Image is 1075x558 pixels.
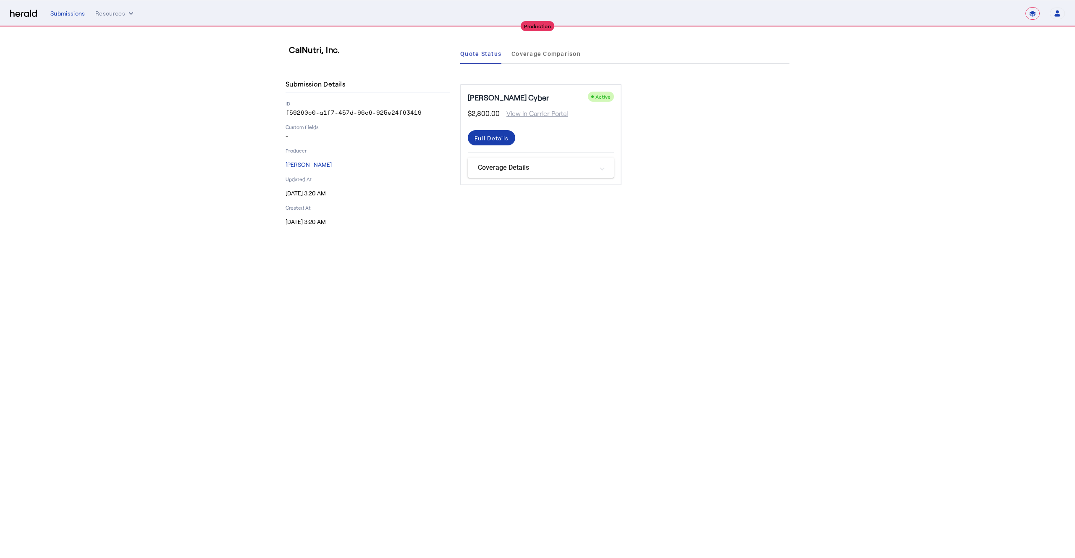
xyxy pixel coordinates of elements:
span: View in Carrier Portal [500,108,568,118]
a: Quote Status [460,44,501,64]
mat-panel-title: Coverage Details [478,163,594,173]
p: [DATE] 3:20 AM [286,218,450,226]
span: Quote Status [460,51,501,57]
p: Producer [286,147,450,154]
span: $2,800.00 [468,108,500,118]
p: Custom Fields [286,124,450,130]
p: Created At [286,204,450,211]
p: [DATE] 3:20 AM [286,189,450,197]
a: Coverage Comparison [511,44,581,64]
p: - [286,132,450,140]
span: Active [595,94,611,100]
mat-expansion-panel-header: Coverage Details [468,158,614,178]
p: ID [286,100,450,107]
h3: CalNutri, Inc. [289,44,454,55]
div: Submissions [50,9,85,18]
button: Resources dropdown menu [95,9,135,18]
button: Full Details [468,130,515,145]
span: Coverage Comparison [511,51,581,57]
p: f59260c0-a1f7-457d-96c6-925e24f63419 [286,108,450,117]
div: Production [521,21,554,31]
p: Updated At [286,176,450,182]
h5: [PERSON_NAME] Cyber [468,92,549,103]
h4: Submission Details [286,79,349,89]
p: [PERSON_NAME] [286,161,450,169]
img: Herald Logo [10,10,37,18]
div: Full Details [475,134,509,142]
